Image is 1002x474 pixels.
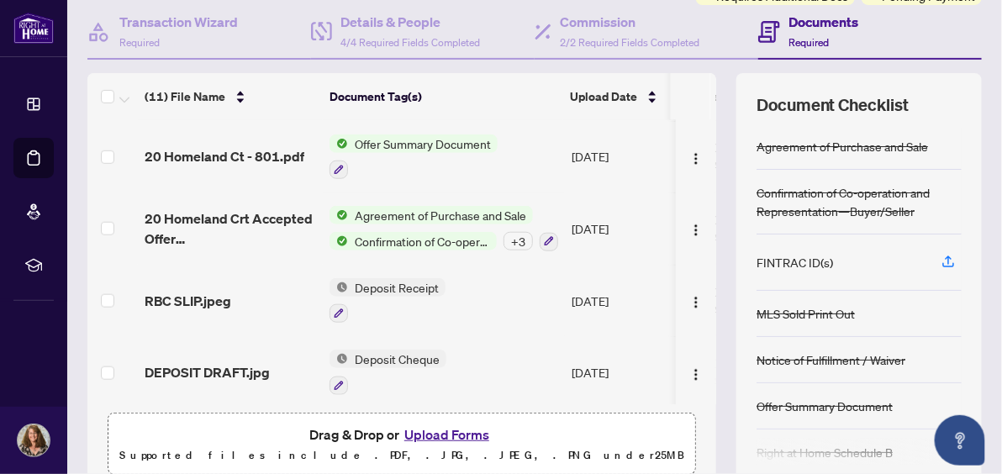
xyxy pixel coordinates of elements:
[399,424,494,445] button: Upload Forms
[565,121,679,193] td: [DATE]
[145,291,231,311] span: RBC SLIP.jpeg
[330,206,348,224] img: Status Icon
[330,350,348,368] img: Status Icon
[757,397,893,415] div: Offer Summary Document
[683,359,709,386] button: Logo
[757,350,905,369] div: Notice of Fulfillment / Waiver
[119,445,685,466] p: Supported files include .PDF, .JPG, .JPEG, .PNG under 25 MB
[689,368,703,382] img: Logo
[340,12,480,32] h4: Details & People
[119,36,160,49] span: Required
[145,87,225,106] span: (11) File Name
[683,287,709,314] button: Logo
[757,183,962,220] div: Confirmation of Co-operation and Representation—Buyer/Seller
[689,296,703,309] img: Logo
[348,206,533,224] span: Agreement of Purchase and Sale
[330,206,558,251] button: Status IconAgreement of Purchase and SaleStatus IconConfirmation of Co-operation and Representati...
[309,424,494,445] span: Drag & Drop or
[348,350,446,368] span: Deposit Cheque
[145,208,316,249] span: 20 Homeland Crt Accepted Offer Acknowledgement.pdf
[145,146,304,166] span: 20 Homeland Ct - 801.pdf
[330,134,498,180] button: Status IconOffer Summary Document
[935,415,985,466] button: Open asap
[560,36,699,49] span: 2/2 Required Fields Completed
[330,232,348,250] img: Status Icon
[565,336,679,408] td: [DATE]
[348,134,498,153] span: Offer Summary Document
[565,192,679,265] td: [DATE]
[560,12,699,32] h4: Commission
[788,36,829,49] span: Required
[330,278,348,297] img: Status Icon
[757,93,910,117] span: Document Checklist
[348,278,446,297] span: Deposit Receipt
[757,304,855,323] div: MLS Sold Print Out
[570,87,637,106] span: Upload Date
[145,362,270,382] span: DEPOSIT DRAFT.jpg
[138,73,323,120] th: (11) File Name
[323,73,563,120] th: Document Tag(s)
[563,73,678,120] th: Upload Date
[757,137,928,155] div: Agreement of Purchase and Sale
[348,232,497,250] span: Confirmation of Co-operation and Representation—Buyer/Seller
[330,350,446,395] button: Status IconDeposit Cheque
[504,232,533,250] div: + 3
[689,224,703,237] img: Logo
[18,424,50,456] img: Profile Icon
[683,215,709,242] button: Logo
[340,36,480,49] span: 4/4 Required Fields Completed
[330,134,348,153] img: Status Icon
[119,12,238,32] h4: Transaction Wizard
[683,143,709,170] button: Logo
[330,278,446,324] button: Status IconDeposit Receipt
[565,265,679,337] td: [DATE]
[13,13,54,44] img: logo
[689,152,703,166] img: Logo
[788,12,858,32] h4: Documents
[757,253,833,271] div: FINTRAC ID(s)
